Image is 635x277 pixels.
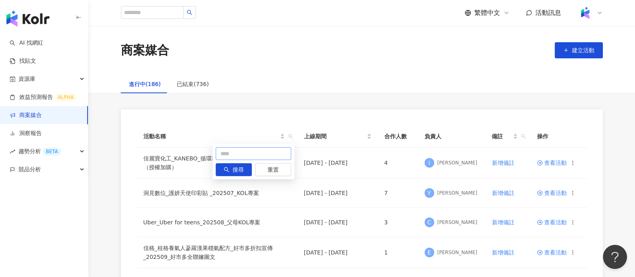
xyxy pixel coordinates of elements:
[578,5,593,21] img: Kolr%20app%20icon%20%281%29.png
[378,179,418,208] td: 7
[10,111,42,119] a: 商案媒合
[216,163,252,176] button: 搜尋
[378,148,418,179] td: 4
[187,10,192,15] span: search
[298,237,378,268] td: [DATE] - [DATE]
[519,130,527,142] span: search
[286,130,294,142] span: search
[474,8,500,17] span: 繁體中文
[18,142,61,160] span: 趨勢分析
[18,160,41,179] span: 競品分析
[137,148,298,179] td: 佳麗寶化工_KANEBO_循環精華粉底彩妝新品_202507（授權加購）
[10,129,42,137] a: 洞察報告
[437,219,478,226] div: [PERSON_NAME]
[427,218,431,227] span: C
[137,208,298,237] td: Uber_Uber for teens_202508_父母KOL專案
[437,190,478,197] div: [PERSON_NAME]
[288,134,293,139] span: search
[535,9,561,16] span: 活動訊息
[298,179,378,208] td: [DATE] - [DATE]
[137,179,298,208] td: 洞⾒數位_護妍天使印彩貼 _202507_KOL專案
[378,125,418,148] th: 合作人數
[378,237,418,268] td: 1
[10,149,15,154] span: rise
[267,164,279,176] span: 重置
[43,148,61,156] div: BETA
[18,70,35,88] span: 資源庫
[427,248,431,257] span: E
[137,237,298,268] td: 佳格_桂格養氣人蔘羅漢果穩氣配方_好市多折扣宣傳_202509_好市多全聯嬸圖文
[537,190,567,196] a: 查看活動
[603,245,627,269] iframe: Help Scout Beacon - Open
[418,125,486,148] th: 負責人
[298,148,378,179] td: [DATE] - [DATE]
[298,208,378,237] td: [DATE] - [DATE]
[492,160,515,166] span: 新增備註
[427,189,431,197] span: Y
[492,132,511,141] span: 備註
[492,214,515,230] button: 新增備註
[572,47,594,53] span: 建立活動
[492,185,515,201] button: 新增備註
[298,125,378,148] th: 上線期間
[437,160,478,166] div: [PERSON_NAME]
[304,132,365,141] span: 上線期間
[492,190,515,196] span: 新增備註
[537,160,567,166] a: 查看活動
[485,125,531,148] th: 備註
[224,167,229,172] span: search
[537,220,567,225] a: 查看活動
[531,125,587,148] th: 操作
[6,10,49,27] img: logo
[10,39,43,47] a: searchAI 找網紅
[521,134,526,139] span: search
[233,164,244,176] span: 搜尋
[129,80,161,88] div: 進行中(186)
[492,219,515,226] span: 新增備註
[121,42,169,59] div: 商案媒合
[177,80,209,88] div: 已結束(736)
[555,42,603,58] button: 建立活動
[428,158,430,167] span: I
[537,250,567,255] a: 查看活動
[10,93,77,101] a: 效益預測報告ALPHA
[137,125,298,148] th: 活動名稱
[10,57,36,65] a: 找貼文
[492,155,515,171] button: 新增備註
[378,208,418,237] td: 3
[492,244,515,261] button: 新增備註
[492,249,515,256] span: 新增備註
[437,249,478,256] div: [PERSON_NAME]
[255,163,291,176] button: 重置
[143,132,278,141] span: 活動名稱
